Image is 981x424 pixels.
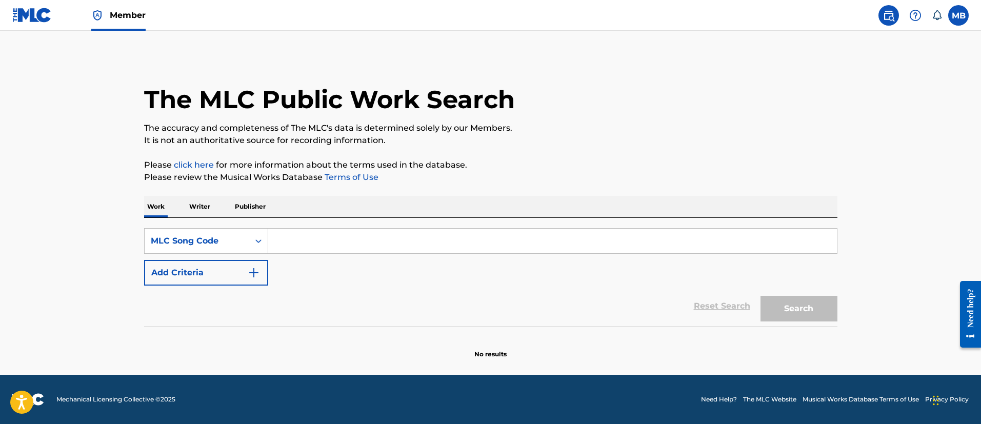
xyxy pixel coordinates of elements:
a: Public Search [878,5,899,26]
a: Need Help? [701,395,737,404]
a: click here [174,160,214,170]
form: Search Form [144,228,837,327]
span: Mechanical Licensing Collective © 2025 [56,395,175,404]
a: Privacy Policy [925,395,969,404]
iframe: Chat Widget [930,375,981,424]
p: Please for more information about the terms used in the database. [144,159,837,171]
p: The accuracy and completeness of The MLC's data is determined solely by our Members. [144,122,837,134]
p: Please review the Musical Works Database [144,171,837,184]
img: MLC Logo [12,8,52,23]
img: search [883,9,895,22]
div: Help [905,5,926,26]
img: logo [12,393,44,406]
iframe: Resource Center [952,273,981,355]
a: Terms of Use [323,172,378,182]
p: Publisher [232,196,269,217]
img: help [909,9,922,22]
div: Notifications [932,10,942,21]
img: Top Rightsholder [91,9,104,22]
div: User Menu [948,5,969,26]
p: Writer [186,196,213,217]
h1: The MLC Public Work Search [144,84,515,115]
a: Musical Works Database Terms of Use [803,395,919,404]
span: Member [110,9,146,21]
div: Drag [933,385,939,416]
a: The MLC Website [743,395,796,404]
div: MLC Song Code [151,235,243,247]
button: Add Criteria [144,260,268,286]
p: No results [474,337,507,359]
img: 9d2ae6d4665cec9f34b9.svg [248,267,260,279]
p: It is not an authoritative source for recording information. [144,134,837,147]
p: Work [144,196,168,217]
